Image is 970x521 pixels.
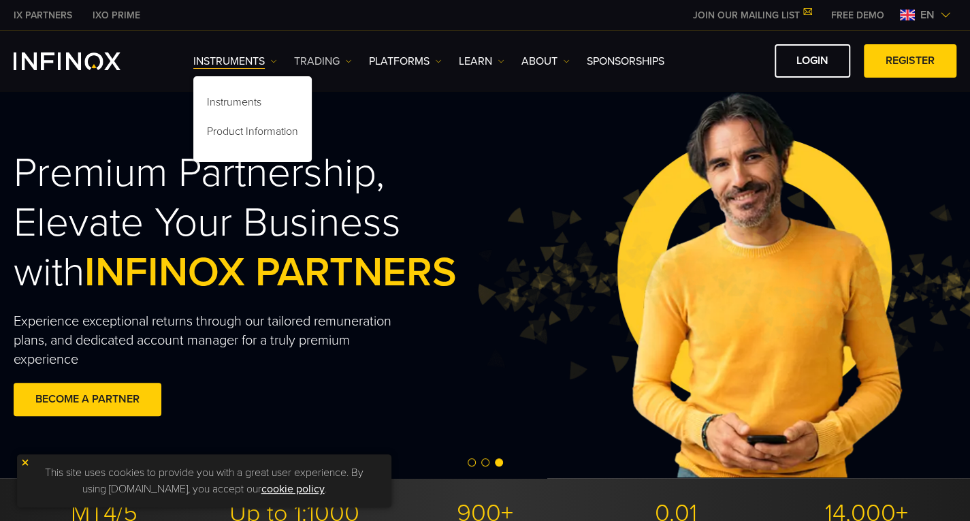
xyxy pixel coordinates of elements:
a: TRADING [294,53,352,69]
p: This site uses cookies to provide you with a great user experience. By using [DOMAIN_NAME], you a... [24,461,385,501]
span: en [915,7,940,23]
a: Product Information [193,119,312,148]
img: yellow close icon [20,458,30,467]
a: ABOUT [521,53,570,69]
p: Experience exceptional returns through our tailored remuneration plans, and dedicated account man... [14,312,413,369]
a: INFINOX MENU [821,8,894,22]
h2: Premium Partnership, Elevate Your Business with [14,148,513,298]
a: Instruments [193,90,312,119]
a: LOGIN [775,44,850,78]
a: PLATFORMS [369,53,442,69]
a: SPONSORSHIPS [587,53,664,69]
a: Instruments [193,53,277,69]
a: BECOME A PARTNER [14,383,161,416]
a: INFINOX [3,8,82,22]
a: cookie policy [261,482,325,496]
span: INFINOX PARTNERS [84,248,457,297]
span: Go to slide 1 [468,458,476,467]
a: INFINOX [82,8,150,22]
a: REGISTER [864,44,956,78]
a: JOIN OUR MAILING LIST [683,10,821,21]
a: Learn [459,53,504,69]
span: Go to slide 2 [481,458,489,467]
a: INFINOX Logo [14,52,152,70]
span: Go to slide 3 [495,458,503,467]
